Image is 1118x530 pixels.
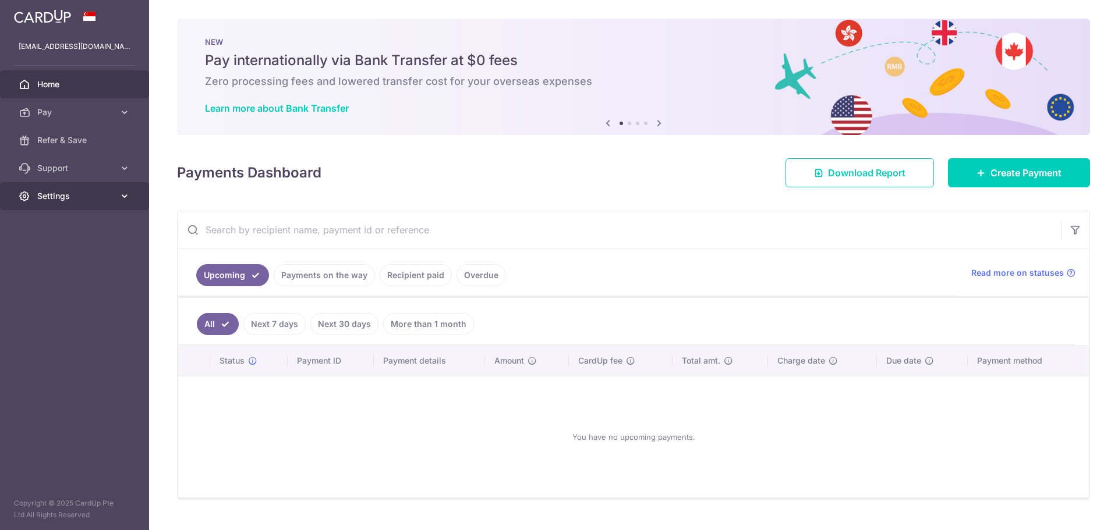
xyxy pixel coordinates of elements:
span: CardUp fee [578,355,622,367]
h5: Pay internationally via Bank Transfer at $0 fees [205,51,1062,70]
th: Payment method [968,346,1089,376]
span: Create Payment [990,166,1062,180]
div: You have no upcoming payments. [192,386,1075,488]
a: Recipient paid [380,264,452,286]
a: Read more on statuses [971,267,1075,279]
a: All [197,313,239,335]
span: Amount [494,355,524,367]
a: Create Payment [948,158,1090,187]
a: Payments on the way [274,264,375,286]
span: Pay [37,106,114,118]
p: NEW [205,37,1062,47]
span: Settings [37,190,114,202]
a: Overdue [457,264,506,286]
a: Learn more about Bank Transfer [205,102,349,114]
input: Search by recipient name, payment id or reference [178,211,1062,248]
a: More than 1 month [383,313,474,335]
span: Download Report [828,166,905,180]
span: Support [37,162,114,174]
span: Refer & Save [37,134,114,146]
img: CardUp [14,9,71,23]
p: [EMAIL_ADDRESS][DOMAIN_NAME] [19,41,130,52]
span: Status [220,355,245,367]
span: Total amt. [682,355,720,367]
img: Bank transfer banner [177,19,1090,135]
a: Next 7 days [243,313,306,335]
a: Next 30 days [310,313,378,335]
span: Charge date [777,355,825,367]
h6: Zero processing fees and lowered transfer cost for your overseas expenses [205,74,1062,88]
a: Download Report [786,158,934,187]
th: Payment ID [288,346,374,376]
span: Due date [886,355,921,367]
th: Payment details [374,346,486,376]
span: Home [37,79,114,90]
h4: Payments Dashboard [177,162,321,183]
a: Upcoming [196,264,269,286]
span: Read more on statuses [971,267,1064,279]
